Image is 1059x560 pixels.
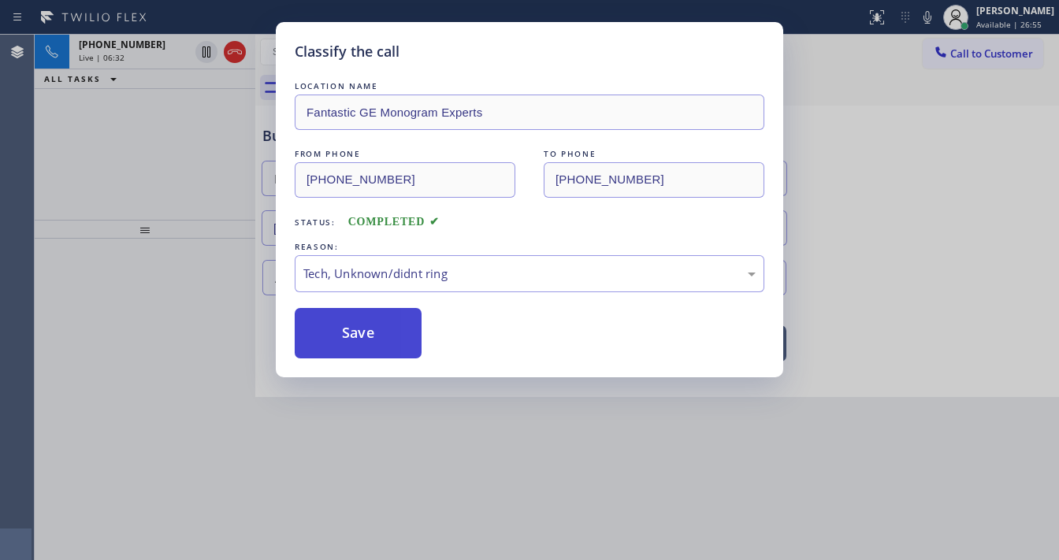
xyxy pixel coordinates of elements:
[303,265,756,283] div: Tech, Unknown/didnt ring
[295,308,422,358] button: Save
[295,78,764,95] div: LOCATION NAME
[295,41,399,62] h5: Classify the call
[295,217,336,228] span: Status:
[544,146,764,162] div: TO PHONE
[295,162,515,198] input: From phone
[295,146,515,162] div: FROM PHONE
[348,216,440,228] span: COMPLETED
[544,162,764,198] input: To phone
[295,239,764,255] div: REASON:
